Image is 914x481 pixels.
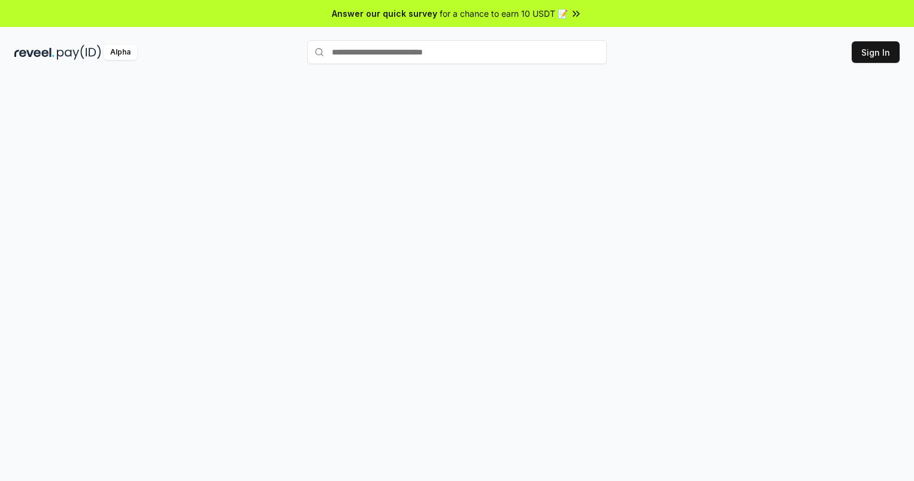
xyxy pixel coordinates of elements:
div: Alpha [104,45,137,60]
span: Answer our quick survey [332,7,437,20]
span: for a chance to earn 10 USDT 📝 [440,7,568,20]
img: reveel_dark [14,45,55,60]
img: pay_id [57,45,101,60]
button: Sign In [852,41,900,63]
